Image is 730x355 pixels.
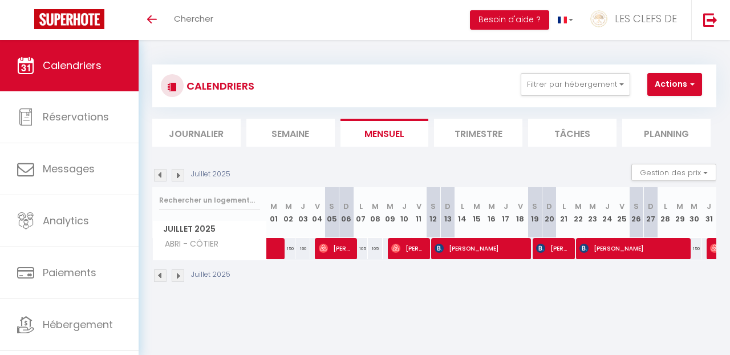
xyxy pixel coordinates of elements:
div: 105 [354,238,368,259]
span: [PERSON_NAME] [536,237,569,259]
button: Besoin d'aide ? [470,10,549,30]
abbr: S [634,201,639,212]
span: Chercher [174,13,213,25]
li: Semaine [246,119,335,147]
span: LES CLEFS DE [615,11,677,26]
th: 18 [513,187,528,238]
abbr: S [329,201,334,212]
th: 14 [455,187,469,238]
img: Super Booking [34,9,104,29]
button: Filtrer par hébergement [521,73,630,96]
abbr: L [664,201,667,212]
th: 28 [658,187,672,238]
th: 26 [629,187,643,238]
span: [PERSON_NAME] [579,237,684,259]
abbr: J [707,201,711,212]
span: Hébergement [43,317,113,332]
th: 29 [672,187,687,238]
iframe: LiveChat chat widget [682,307,730,355]
th: 21 [557,187,571,238]
abbr: M [575,201,582,212]
img: ... [590,10,607,27]
th: 01 [267,187,281,238]
abbr: D [445,201,451,212]
span: Messages [43,162,95,176]
th: 17 [498,187,513,238]
th: 27 [643,187,658,238]
span: Juillet 2025 [153,221,266,237]
p: Juillet 2025 [191,169,230,180]
input: Rechercher un logement... [159,190,260,211]
th: 03 [295,187,310,238]
abbr: D [648,201,654,212]
abbr: V [619,201,624,212]
h3: CALENDRIERS [184,73,254,99]
th: 07 [354,187,368,238]
button: Gestion des prix [631,164,716,181]
abbr: M [285,201,292,212]
th: 16 [484,187,498,238]
th: 13 [441,187,455,238]
th: 08 [368,187,382,238]
li: Tâches [528,119,617,147]
th: 20 [542,187,557,238]
th: 05 [325,187,339,238]
abbr: L [359,201,363,212]
th: 02 [281,187,295,238]
th: 09 [383,187,397,238]
abbr: J [301,201,305,212]
abbr: L [461,201,464,212]
abbr: V [518,201,523,212]
abbr: M [387,201,394,212]
th: 23 [586,187,600,238]
span: Analytics [43,213,89,228]
div: 150 [687,238,701,259]
th: 24 [600,187,614,238]
abbr: M [270,201,277,212]
abbr: M [589,201,596,212]
abbr: M [473,201,480,212]
th: 12 [426,187,440,238]
abbr: V [416,201,421,212]
th: 19 [528,187,542,238]
abbr: D [343,201,349,212]
th: 22 [571,187,585,238]
span: Paiements [43,265,96,280]
div: 105 [368,238,382,259]
abbr: M [691,201,697,212]
th: 06 [339,187,354,238]
th: 30 [687,187,701,238]
abbr: L [562,201,566,212]
th: 10 [397,187,411,238]
span: ABRI - CÔTIER [155,238,221,251]
span: [PERSON_NAME] [435,237,525,259]
div: 160 [295,238,310,259]
span: [PERSON_NAME] [391,237,424,259]
abbr: M [488,201,495,212]
abbr: J [605,201,610,212]
th: 25 [615,187,629,238]
th: 11 [412,187,426,238]
abbr: D [546,201,552,212]
li: Journalier [152,119,241,147]
abbr: M [676,201,683,212]
abbr: J [504,201,508,212]
abbr: J [402,201,407,212]
li: Trimestre [434,119,522,147]
abbr: V [315,201,320,212]
p: Juillet 2025 [191,269,230,280]
th: 15 [469,187,484,238]
abbr: S [532,201,537,212]
span: Calendriers [43,58,102,72]
img: logout [703,13,717,27]
span: [PERSON_NAME] [319,237,352,259]
abbr: S [431,201,436,212]
th: 31 [701,187,716,238]
th: 04 [310,187,325,238]
li: Mensuel [340,119,429,147]
span: Réservations [43,110,109,124]
button: Actions [647,73,702,96]
abbr: M [372,201,379,212]
li: Planning [622,119,711,147]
